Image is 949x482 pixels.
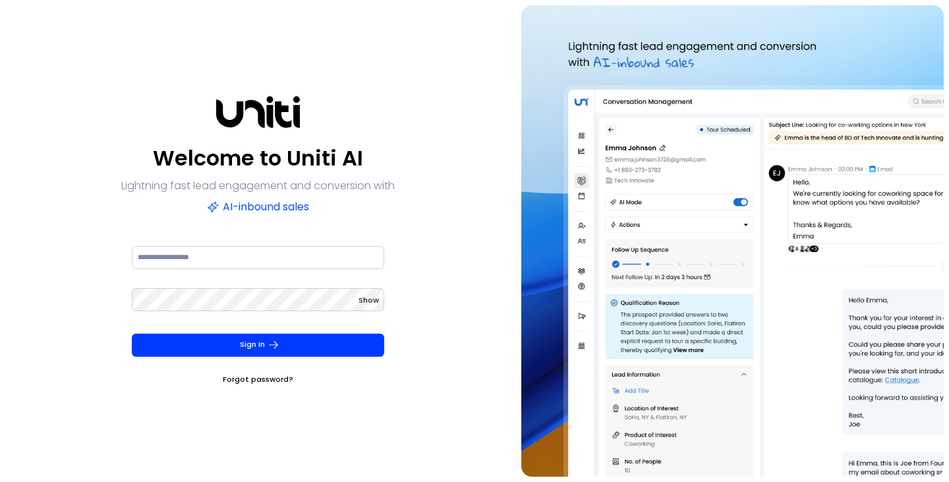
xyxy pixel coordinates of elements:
p: Welcome to Uniti AI [153,142,363,174]
button: Sign In [132,334,384,357]
p: Lightning fast lead engagement and conversion with [121,177,395,195]
a: Forgot password? [223,373,293,386]
button: Show [359,293,379,307]
span: Show [359,295,379,305]
p: AI-inbound sales [207,198,309,216]
img: auth-hero.png [521,5,944,477]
